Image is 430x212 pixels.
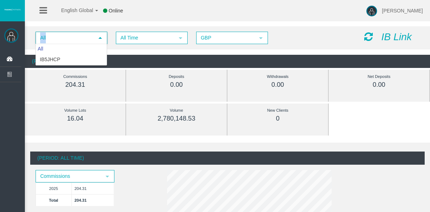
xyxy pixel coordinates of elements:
div: Deposits [142,73,211,81]
div: 0.00 [142,81,211,89]
div: (Period: All Time) [30,152,425,165]
img: logo.svg [4,8,21,11]
div: 0.00 [243,81,312,89]
div: Volume [142,106,211,115]
div: Volume Lots [41,106,109,115]
div: 0.00 [345,81,413,89]
div: Withdrawals [243,73,312,81]
div: 204.31 [41,81,109,89]
div: 0 [243,115,312,123]
span: select [104,174,110,179]
div: Net Deposits [345,73,413,81]
span: select [258,35,264,41]
td: 2025 [36,182,72,194]
span: All [36,32,94,43]
td: Total [36,194,72,206]
li: IB5jhcp [36,54,107,65]
span: Online [109,8,123,14]
div: All [36,44,107,54]
span: GBP [197,32,254,43]
span: [PERSON_NAME] [382,8,423,14]
img: user-image [366,6,377,16]
span: English Global [52,7,93,13]
i: Reload Dashboard [364,32,373,42]
div: 16.04 [41,115,109,123]
div: New Clients [243,106,312,115]
div: 2,780,148.53 [142,115,211,123]
i: IB Link [381,31,412,42]
span: Commissions [36,171,101,182]
div: Commissions [41,73,109,81]
div: (Period: All Time) [25,55,430,68]
span: select [178,35,183,41]
span: All Time [117,32,174,43]
td: 204.31 [71,194,114,206]
td: 204.31 [71,182,114,194]
span: select [97,35,103,41]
